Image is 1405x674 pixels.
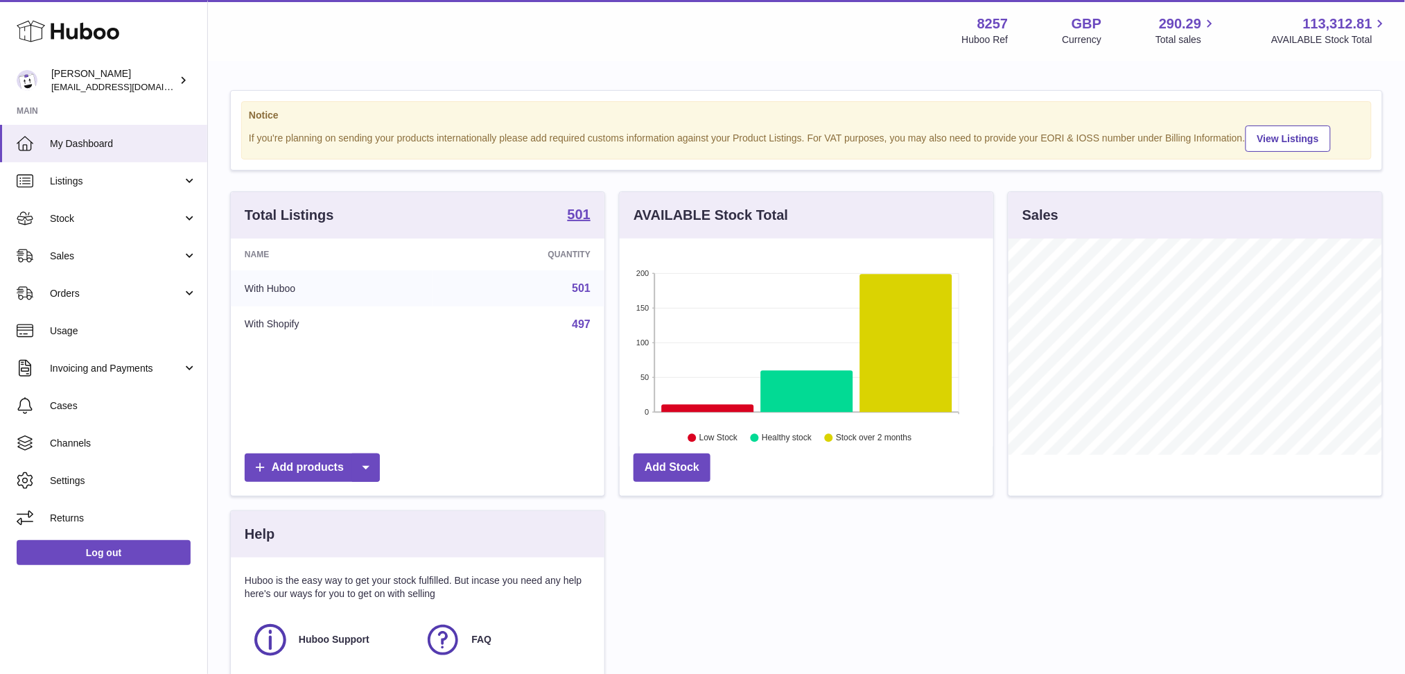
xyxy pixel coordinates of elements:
[1303,15,1372,33] span: 113,312.81
[636,269,649,277] text: 200
[572,318,591,330] a: 497
[50,512,197,525] span: Returns
[1159,15,1201,33] span: 290.29
[231,306,433,343] td: With Shopify
[50,287,182,300] span: Orders
[1271,33,1388,46] span: AVAILABLE Stock Total
[977,15,1009,33] strong: 8257
[1063,33,1102,46] div: Currency
[1271,15,1388,46] a: 113,312.81 AVAILABLE Stock Total
[231,239,433,270] th: Name
[568,207,591,224] a: 501
[50,399,197,413] span: Cases
[636,304,649,312] text: 150
[245,574,591,600] p: Huboo is the easy way to get your stock fulfilled. But incase you need any help here's our ways f...
[50,362,182,375] span: Invoicing and Payments
[962,33,1009,46] div: Huboo Ref
[50,437,197,450] span: Channels
[645,408,649,416] text: 0
[50,212,182,225] span: Stock
[50,137,197,150] span: My Dashboard
[245,453,380,482] a: Add products
[424,621,583,659] a: FAQ
[17,70,37,91] img: don@skinsgolf.com
[568,207,591,221] strong: 501
[50,474,197,487] span: Settings
[17,540,191,565] a: Log out
[433,239,604,270] th: Quantity
[299,633,369,646] span: Huboo Support
[249,123,1364,152] div: If you're planning on sending your products internationally please add required customs informati...
[252,621,410,659] a: Huboo Support
[245,206,334,225] h3: Total Listings
[249,109,1364,122] strong: Notice
[471,633,491,646] span: FAQ
[634,206,788,225] h3: AVAILABLE Stock Total
[245,525,274,544] h3: Help
[572,282,591,294] a: 501
[1155,15,1217,46] a: 290.29 Total sales
[50,250,182,263] span: Sales
[51,67,176,94] div: [PERSON_NAME]
[634,453,710,482] a: Add Stock
[1022,206,1058,225] h3: Sales
[1072,15,1101,33] strong: GBP
[636,338,649,347] text: 100
[762,433,812,443] text: Healthy stock
[50,175,182,188] span: Listings
[699,433,738,443] text: Low Stock
[51,81,204,92] span: [EMAIL_ADDRESS][DOMAIN_NAME]
[231,270,433,306] td: With Huboo
[640,373,649,381] text: 50
[1246,126,1331,152] a: View Listings
[50,325,197,338] span: Usage
[1155,33,1217,46] span: Total sales
[836,433,911,443] text: Stock over 2 months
